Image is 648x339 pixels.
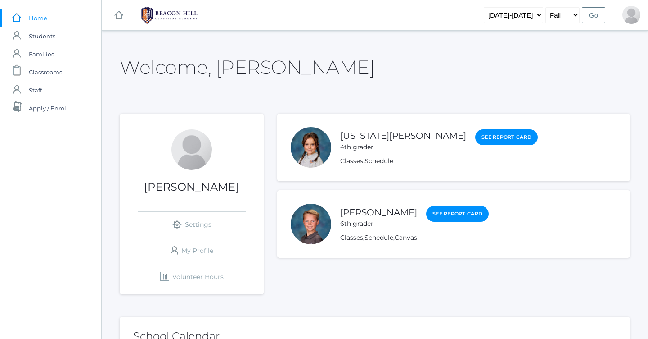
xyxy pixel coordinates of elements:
div: 4th grader [340,142,466,152]
span: Apply / Enroll [29,99,68,117]
input: Go [582,7,605,23]
a: Canvas [395,234,417,242]
a: Classes [340,157,363,165]
span: Families [29,45,54,63]
a: Volunteer Hours [138,264,246,290]
div: 6th grader [340,219,417,229]
a: Settings [138,212,246,238]
span: Classrooms [29,63,62,81]
a: Classes [340,234,363,242]
span: Students [29,27,55,45]
h1: [PERSON_NAME] [120,181,264,193]
div: Flint Lee [291,204,331,244]
span: Home [29,9,47,27]
div: Georgia Lee [291,127,331,168]
div: Katie Lee [622,6,640,24]
span: Staff [29,81,42,99]
a: Schedule [364,157,393,165]
h2: Welcome, [PERSON_NAME] [120,57,374,78]
a: [PERSON_NAME] [340,207,417,218]
a: See Report Card [475,129,538,145]
a: Schedule [364,234,393,242]
a: My Profile [138,238,246,264]
a: [US_STATE][PERSON_NAME] [340,130,466,141]
img: 1_BHCALogos-05.png [135,4,203,27]
a: See Report Card [426,206,489,222]
div: , , [340,233,489,243]
div: Katie Lee [171,129,212,170]
div: , [340,156,538,166]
